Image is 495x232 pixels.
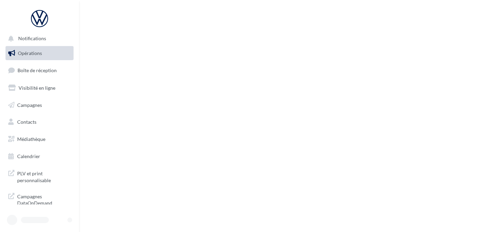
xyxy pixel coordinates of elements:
a: Boîte de réception [4,63,75,78]
a: Opérations [4,46,75,60]
a: Contacts [4,115,75,129]
span: Campagnes DataOnDemand [17,192,71,207]
a: Calendrier [4,149,75,164]
a: Campagnes [4,98,75,112]
span: Campagnes [17,102,42,108]
span: Médiathèque [17,136,45,142]
span: Visibilité en ligne [19,85,55,91]
span: Calendrier [17,153,40,159]
span: PLV et print personnalisable [17,169,71,184]
a: Médiathèque [4,132,75,146]
span: Notifications [18,36,46,42]
span: Boîte de réception [18,67,57,73]
a: PLV et print personnalisable [4,166,75,186]
a: Visibilité en ligne [4,81,75,95]
a: Campagnes DataOnDemand [4,189,75,209]
span: Contacts [17,119,36,125]
span: Opérations [18,50,42,56]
